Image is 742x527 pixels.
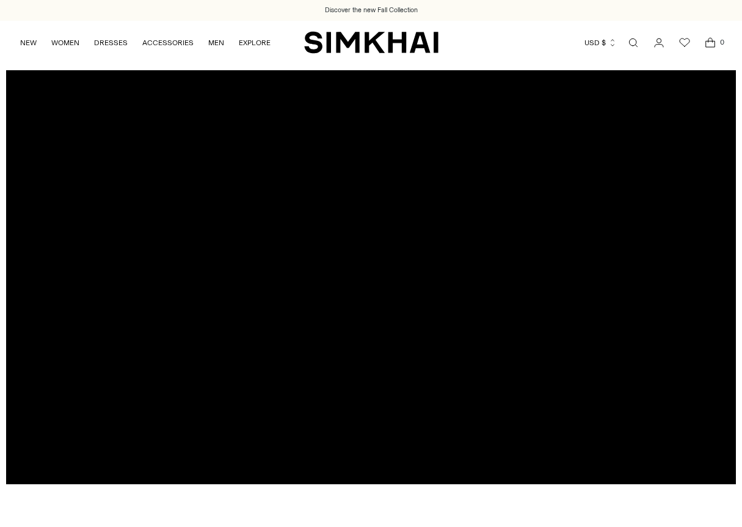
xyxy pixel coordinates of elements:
[672,31,697,55] a: Wishlist
[20,29,37,56] a: NEW
[51,29,79,56] a: WOMEN
[142,29,194,56] a: ACCESSORIES
[716,37,727,48] span: 0
[621,31,646,55] a: Open search modal
[94,29,128,56] a: DRESSES
[325,5,418,15] a: Discover the new Fall Collection
[239,29,271,56] a: EXPLORE
[647,31,671,55] a: Go to the account page
[698,31,722,55] a: Open cart modal
[304,31,438,54] a: SIMKHAI
[208,29,224,56] a: MEN
[584,29,617,56] button: USD $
